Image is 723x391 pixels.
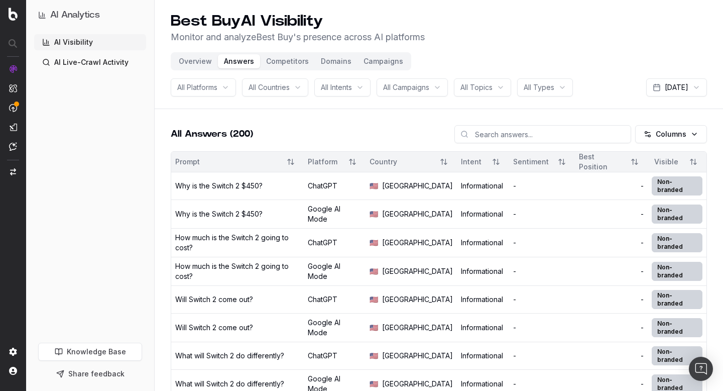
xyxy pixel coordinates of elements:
span: 🇺🇸 [370,238,378,248]
div: Will Switch 2 come out? [175,323,253,333]
button: Campaigns [357,54,409,68]
span: All Platforms [177,82,217,92]
button: Sort [487,153,505,171]
a: AI Live-Crawl Activity [34,54,146,70]
div: Best Position [579,152,622,172]
button: Share feedback [38,365,142,383]
img: Switch project [10,168,16,175]
div: Why is the Switch 2 $450? [175,209,263,219]
button: Overview [173,54,218,68]
button: Sort [626,153,644,171]
span: 🇺🇸 [370,379,378,389]
img: Studio [9,123,17,131]
span: 🇺🇸 [370,323,378,333]
div: - [579,266,644,276]
img: Analytics [9,65,17,73]
button: Competitors [260,54,315,68]
div: ChatGPT [308,181,361,191]
div: ChatGPT [308,238,361,248]
img: Intelligence [9,84,17,92]
div: Non-branded [652,346,702,365]
span: [GEOGRAPHIC_DATA] [382,238,453,248]
div: Informational [461,351,505,361]
button: Answers [218,54,260,68]
div: Open Intercom Messenger [689,357,713,381]
span: 🇺🇸 [370,266,378,276]
span: All Countries [249,82,290,92]
button: Sort [282,153,300,171]
div: - [579,209,644,219]
div: How much is the Switch 2 going to cost? [175,233,300,253]
a: Knowledge Base [38,343,142,361]
div: Informational [461,295,505,305]
img: Botify logo [9,8,18,21]
div: - [513,238,571,248]
div: Prompt [175,157,278,167]
div: - [579,323,644,333]
span: [GEOGRAPHIC_DATA] [382,379,453,389]
span: [GEOGRAPHIC_DATA] [382,323,453,333]
input: Search answers... [454,125,631,143]
h1: Best Buy AI Visibility [171,12,425,30]
span: 🇺🇸 [370,295,378,305]
div: Why is the Switch 2 $450? [175,181,263,191]
button: Sort [343,153,361,171]
span: [GEOGRAPHIC_DATA] [382,181,453,191]
div: - [513,323,571,333]
button: Domains [315,54,357,68]
div: Informational [461,323,505,333]
div: Non-branded [652,262,702,281]
button: AI Analytics [38,8,142,22]
button: Sort [435,153,453,171]
span: All Intents [321,82,352,92]
div: How much is the Switch 2 going to cost? [175,261,300,281]
div: Non-branded [652,233,702,252]
div: What will Switch 2 do differently? [175,351,284,361]
p: Monitor and analyze Best Buy 's presence across AI platforms [171,30,425,44]
div: Intent [461,157,483,167]
div: Visible [652,157,680,167]
img: Assist [9,142,17,151]
a: AI Visibility [34,34,146,50]
div: ChatGPT [308,295,361,305]
div: Informational [461,181,505,191]
div: Google AI Mode [308,204,361,224]
button: Sort [553,153,571,171]
div: - [513,266,571,276]
span: [GEOGRAPHIC_DATA] [382,209,453,219]
div: Country [370,157,431,167]
span: [GEOGRAPHIC_DATA] [382,266,453,276]
span: All Campaigns [383,82,429,92]
span: [GEOGRAPHIC_DATA] [382,351,453,361]
div: - [513,295,571,305]
div: Informational [461,266,505,276]
div: - [513,351,571,361]
img: Activation [9,104,17,112]
span: 🇺🇸 [370,209,378,219]
span: 🇺🇸 [370,181,378,191]
div: Non-branded [652,318,702,337]
div: Non-branded [652,176,702,195]
span: 🇺🇸 [370,351,378,361]
div: Google AI Mode [308,261,361,281]
div: - [513,209,571,219]
button: Sort [684,153,702,171]
span: [GEOGRAPHIC_DATA] [382,295,453,305]
div: ChatGPT [308,351,361,361]
div: Non-branded [652,290,702,309]
span: All Topics [460,82,493,92]
div: Informational [461,209,505,219]
div: Will Switch 2 come out? [175,295,253,305]
div: Non-branded [652,205,702,224]
div: What will Switch 2 do differently? [175,379,284,389]
div: Platform [308,157,339,167]
div: - [579,181,644,191]
div: Google AI Mode [308,318,361,338]
div: - [579,295,644,305]
div: - [513,379,571,389]
div: Informational [461,379,505,389]
div: - [513,181,571,191]
div: - [579,238,644,248]
h2: All Answers (200) [171,127,253,141]
h1: AI Analytics [50,8,100,22]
